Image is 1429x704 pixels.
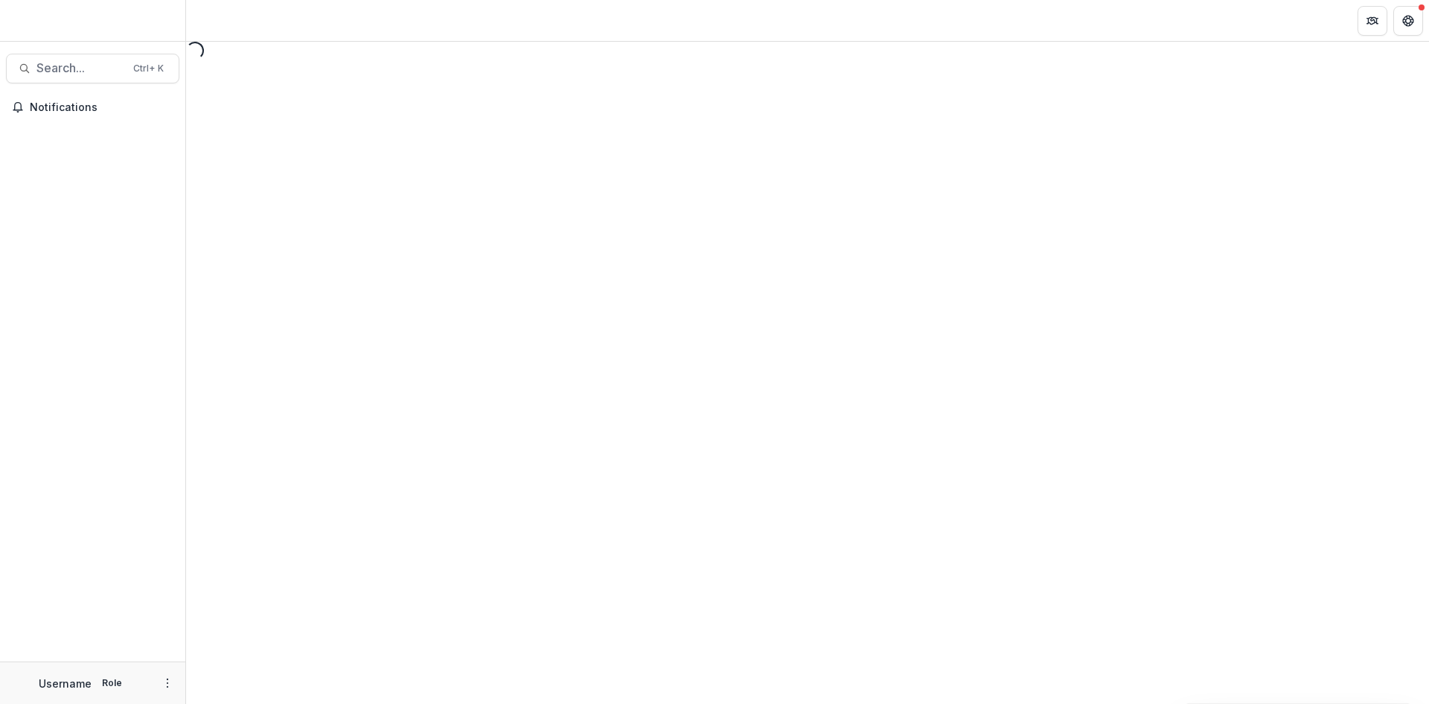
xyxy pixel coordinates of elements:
p: Role [97,676,127,690]
span: Notifications [30,101,173,114]
div: Ctrl + K [130,60,167,77]
span: Search... [36,61,124,75]
button: Notifications [6,95,179,119]
button: Partners [1358,6,1387,36]
button: Search... [6,54,179,83]
p: Username [39,676,92,691]
button: More [159,674,176,692]
button: Get Help [1393,6,1423,36]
